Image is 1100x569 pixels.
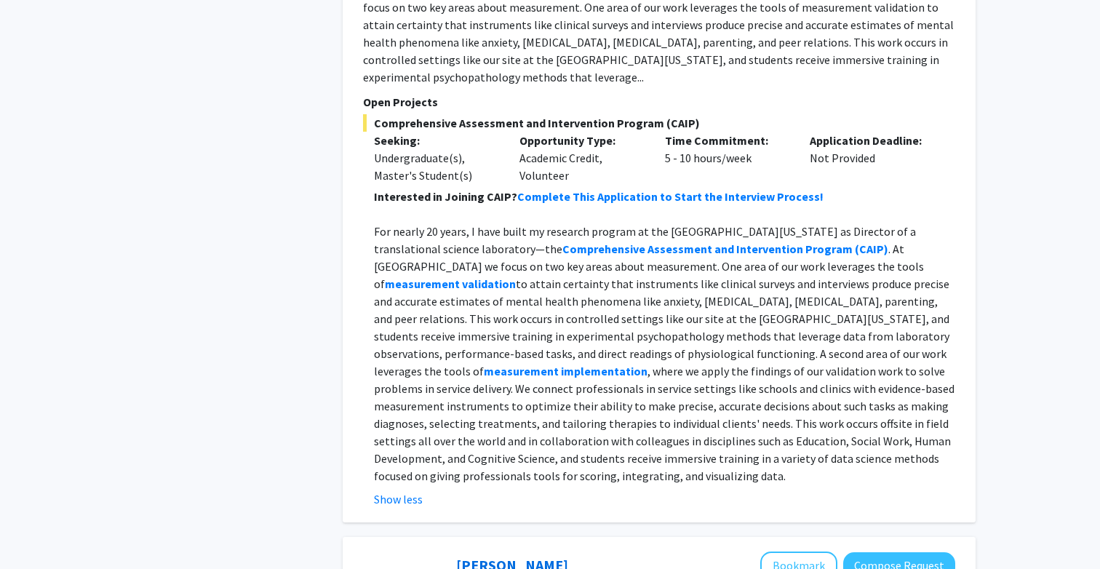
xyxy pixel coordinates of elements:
[374,132,498,149] p: Seeking:
[517,189,824,204] a: Complete This Application to Start the Interview Process!
[363,114,955,132] span: Comprehensive Assessment and Intervention Program (CAIP)
[484,364,647,378] a: measurement implementation
[519,132,643,149] p: Opportunity Type:
[509,132,654,184] div: Academic Credit, Volunteer
[374,490,423,508] button: Show less
[810,132,933,149] p: Application Deadline:
[374,189,517,204] strong: Interested in Joining CAIP?
[363,93,955,111] p: Open Projects
[11,504,62,558] iframe: Chat
[562,242,853,256] strong: Comprehensive Assessment and Intervention Program
[654,132,800,184] div: 5 - 10 hours/week
[562,242,888,256] a: Comprehensive Assessment and Intervention Program (CAIP)
[855,242,888,256] strong: (CAIP)
[385,276,516,291] a: measurement validation
[374,149,498,184] div: Undergraduate(s), Master's Student(s)
[665,132,789,149] p: Time Commitment:
[374,223,955,485] p: For nearly 20 years, I have built my research program at the [GEOGRAPHIC_DATA][US_STATE] as Direc...
[799,132,944,184] div: Not Provided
